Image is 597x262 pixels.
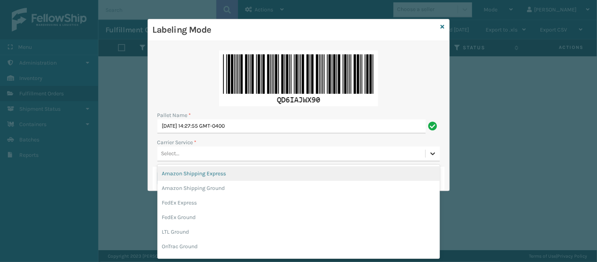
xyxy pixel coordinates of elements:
img: UooAAAAGSURBVAMATfM9n2LG4GwAAAAASUVORK5CYII= [219,50,378,106]
div: Amazon Shipping Express [157,166,440,181]
div: FedEx Express [157,195,440,210]
div: Amazon Shipping Ground [157,181,440,195]
div: Select... [161,150,180,158]
label: Carrier Service [157,138,197,147]
div: LTL Ground [157,225,440,239]
h3: Labeling Mode [153,24,438,36]
div: FedEx Ground [157,210,440,225]
div: OnTrac Ground [157,239,440,254]
label: Pallet Name [157,111,191,119]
